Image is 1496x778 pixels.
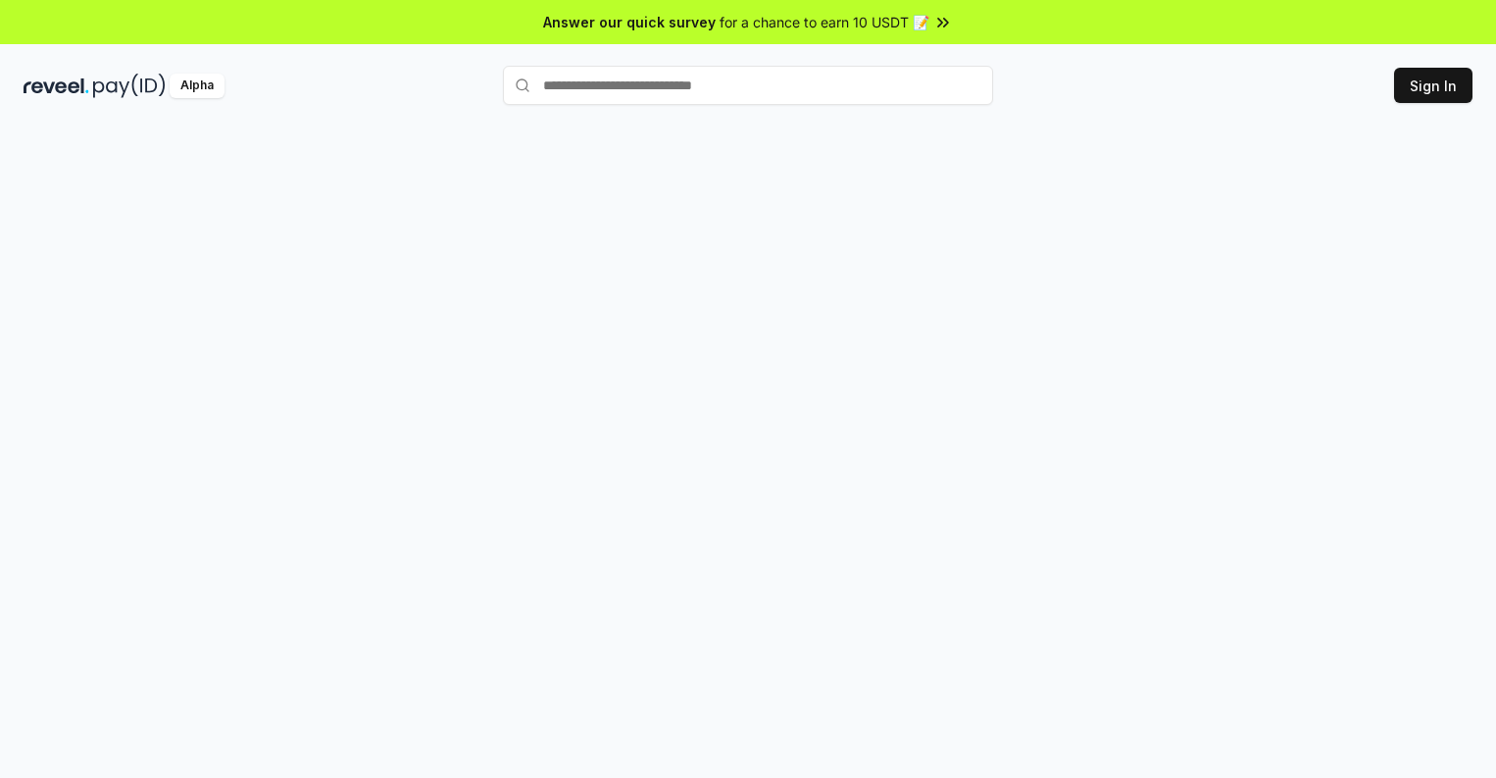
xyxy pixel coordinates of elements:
[170,74,224,98] div: Alpha
[720,12,929,32] span: for a chance to earn 10 USDT 📝
[1394,68,1472,103] button: Sign In
[543,12,716,32] span: Answer our quick survey
[24,74,89,98] img: reveel_dark
[93,74,166,98] img: pay_id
